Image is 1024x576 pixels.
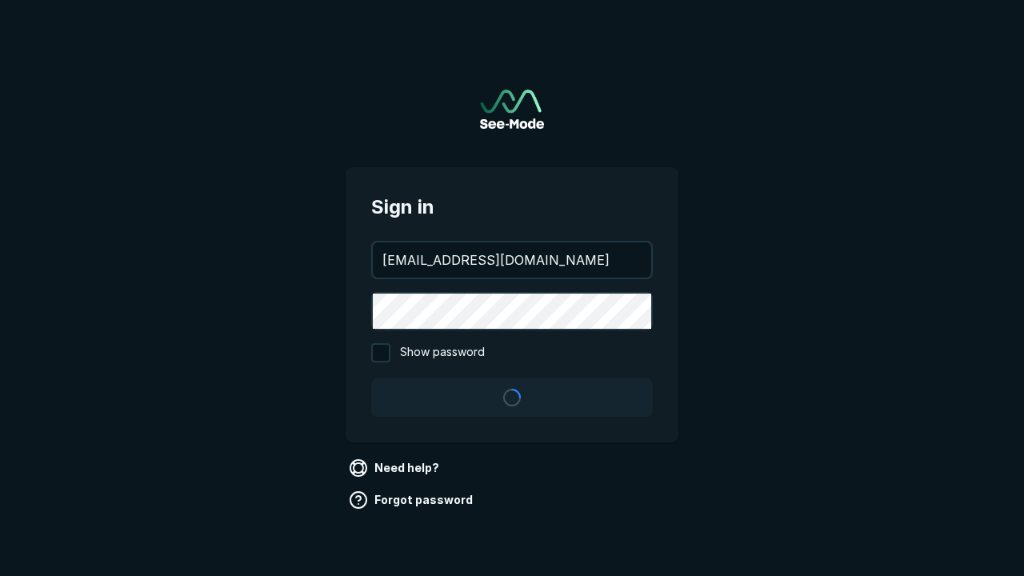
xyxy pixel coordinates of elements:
span: Sign in [371,193,653,222]
a: Need help? [346,455,446,481]
a: Go to sign in [480,90,544,129]
span: Show password [400,343,485,362]
a: Forgot password [346,487,479,513]
input: your@email.com [373,242,651,278]
img: See-Mode Logo [480,90,544,129]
